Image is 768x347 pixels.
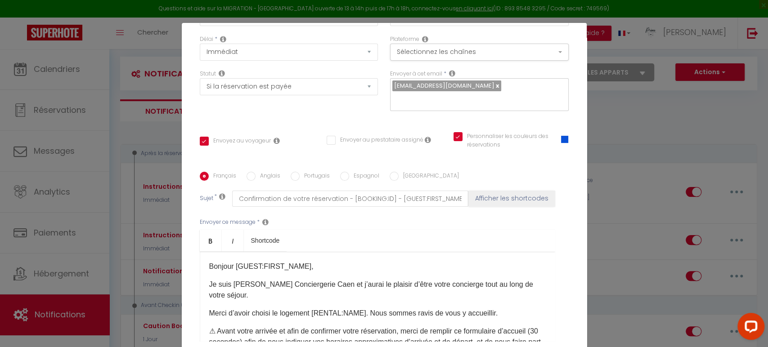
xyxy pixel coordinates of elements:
[200,230,222,251] a: Bold
[209,308,546,319] p: Merci d’avoir choisi le logement [RENTAL:NAME]. Nous sommes ravis de vous y accueillir.
[274,137,280,144] i: Envoyer au voyageur
[349,172,379,182] label: Espagnol
[209,137,271,147] label: Envoyez au voyageur
[200,194,213,204] label: Sujet
[209,261,546,272] p: Bonjour [GUEST:FIRST_NAME],
[390,70,442,78] label: Envoyer à cet email
[262,218,269,226] i: Message
[394,81,494,90] span: [EMAIL_ADDRESS][DOMAIN_NAME]
[468,191,555,207] button: Afficher les shortcodes
[222,230,244,251] a: Italic
[244,230,287,251] a: Shortcode
[390,35,419,44] label: Plateforme
[425,136,431,143] i: Envoyer au prestataire si il est assigné
[209,172,236,182] label: Français
[200,70,216,78] label: Statut
[256,172,280,182] label: Anglais
[422,36,428,43] i: Action Channel
[219,70,225,77] i: Booking status
[200,35,213,44] label: Délai
[220,36,226,43] i: Action Time
[200,218,256,227] label: Envoyer ce message
[399,172,459,182] label: [GEOGRAPHIC_DATA]
[730,309,768,347] iframe: LiveChat chat widget
[219,193,225,200] i: Subject
[209,279,546,301] p: Je suis [PERSON_NAME] Conciergerie Caen et j’aurai le plaisir d’être votre concierge tout au long...
[390,44,569,61] button: Sélectionnez les chaînes
[300,172,330,182] label: Portugais
[449,70,455,77] i: Recipient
